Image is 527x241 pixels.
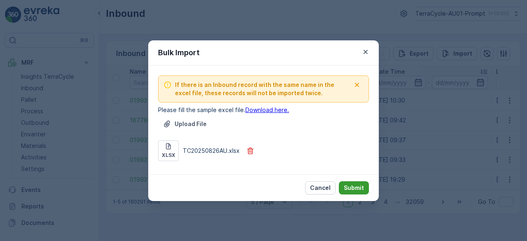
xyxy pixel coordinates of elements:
[339,181,369,194] button: Submit
[175,120,207,128] p: Upload File
[305,181,336,194] button: Cancel
[310,184,331,192] p: Cancel
[158,117,212,131] button: Upload File
[175,81,350,97] span: If there is an Inbound record with the same name in the excel file, these records will not be imp...
[344,184,364,192] p: Submit
[162,152,175,159] p: xlsx
[183,147,240,155] p: TC20250826AU.xlsx
[158,47,200,58] p: Bulk Import
[245,106,289,113] a: Download here.
[158,106,369,114] p: Please fill the sample excel file.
